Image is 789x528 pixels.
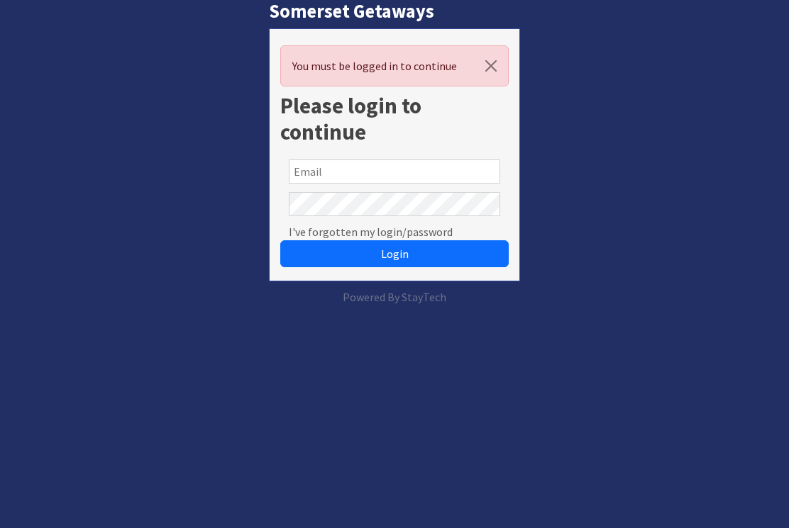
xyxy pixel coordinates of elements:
[280,92,509,145] h1: Please login to continue
[381,247,409,261] span: Login
[269,288,521,305] p: Powered By StayTech
[289,223,453,240] a: I've forgotten my login/password
[280,240,509,267] button: Login
[289,159,501,184] input: Email
[280,45,509,86] div: You must be logged in to continue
